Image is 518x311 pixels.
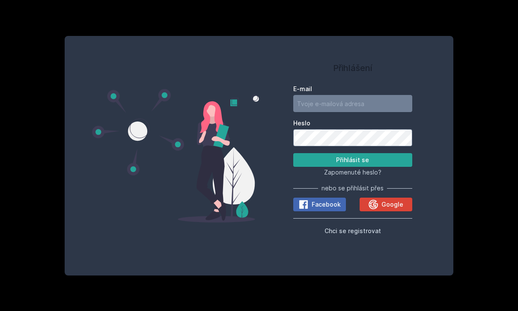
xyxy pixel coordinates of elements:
[293,95,412,112] input: Tvoje e-mailová adresa
[293,85,412,93] label: E-mail
[324,227,381,234] span: Chci se registrovat
[360,198,412,211] button: Google
[293,62,412,74] h1: Přihlášení
[293,119,412,127] label: Heslo
[293,198,346,211] button: Facebook
[312,200,341,209] span: Facebook
[381,200,403,209] span: Google
[293,153,412,167] button: Přihlásit se
[322,184,384,193] span: nebo se přihlásit přes
[324,225,381,236] button: Chci se registrovat
[324,169,381,176] span: Zapomenuté heslo?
